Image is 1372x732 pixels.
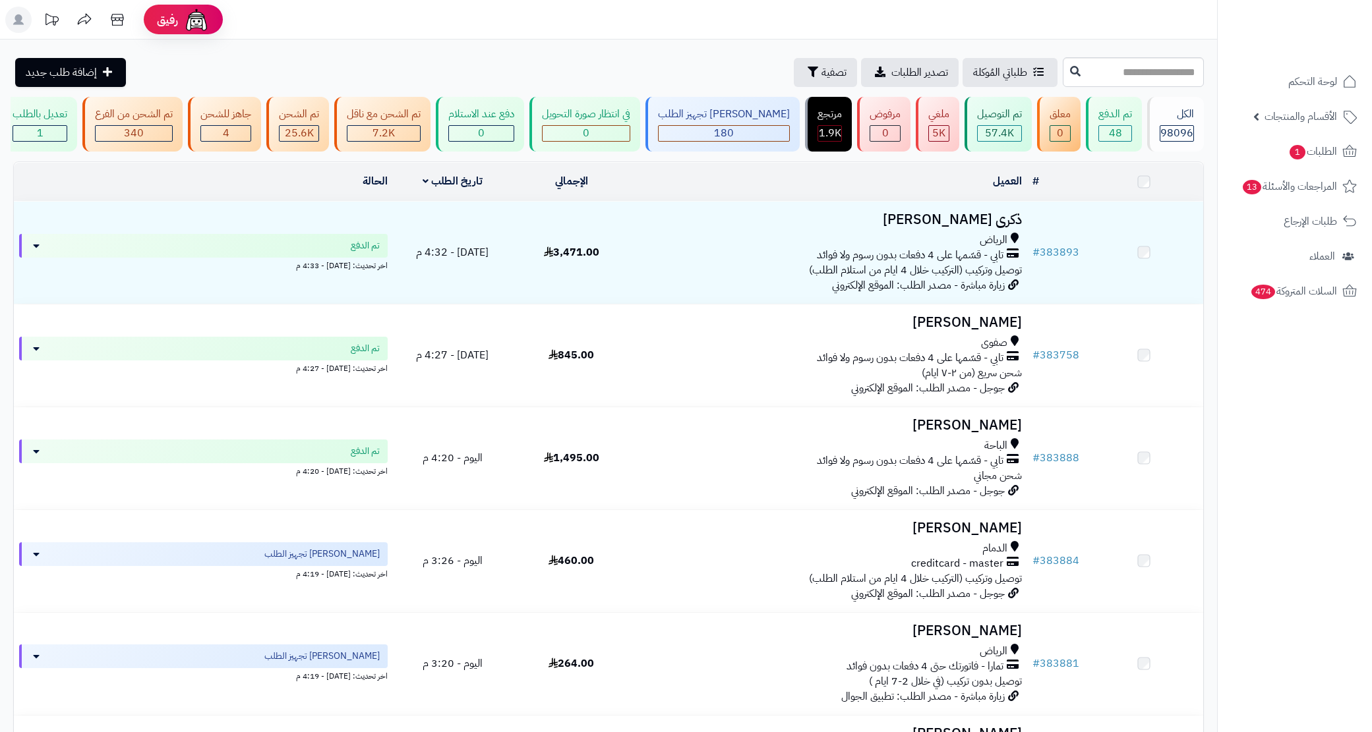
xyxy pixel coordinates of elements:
a: الإجمالي [555,173,588,189]
span: 1.9K [819,125,841,141]
span: 98096 [1160,125,1193,141]
span: زيارة مباشرة - مصدر الطلب: تطبيق الجوال [841,689,1005,704]
span: 180 [714,125,734,141]
span: اليوم - 4:20 م [423,450,483,466]
div: في انتظار صورة التحويل [542,107,630,122]
div: 1 [13,126,67,141]
div: 0 [543,126,630,141]
span: # [1032,244,1040,260]
span: creditcard - master [911,556,1003,571]
span: توصيل وتركيب (التركيب خلال 4 ايام من استلام الطلب) [809,571,1022,586]
h3: [PERSON_NAME] [636,623,1022,638]
span: 57.4K [985,125,1014,141]
span: اليوم - 3:20 م [423,656,483,671]
div: 7222 [347,126,420,141]
div: تم الشحن من الفرع [95,107,173,122]
span: 13 [1243,180,1261,194]
span: رفيق [157,12,178,28]
span: 5K [932,125,945,141]
div: [PERSON_NAME] تجهيز الطلب [658,107,790,122]
span: 25.6K [285,125,314,141]
span: 4 [223,125,229,141]
a: #383758 [1032,347,1079,363]
div: 48 [1099,126,1131,141]
div: جاهز للشحن [200,107,251,122]
div: اخر تحديث: [DATE] - 4:19 م [19,668,388,682]
a: دفع عند الاستلام 0 [433,97,527,152]
a: تم الشحن 25.6K [264,97,332,152]
img: ai-face.png [183,7,210,33]
span: تمارا - فاتورتك حتى 4 دفعات بدون فوائد [847,659,1003,674]
div: اخر تحديث: [DATE] - 4:19 م [19,566,388,580]
h3: [PERSON_NAME] [636,315,1022,330]
div: تم الشحن [279,107,319,122]
span: العملاء [1309,247,1335,266]
span: زيارة مباشرة - مصدر الطلب: الموقع الإلكتروني [832,277,1005,293]
span: تصدير الطلبات [891,65,948,80]
a: #383884 [1032,553,1079,569]
a: المراجعات والأسئلة13 [1226,171,1364,202]
div: 57353 [978,126,1021,141]
span: # [1032,656,1040,671]
span: اليوم - 3:26 م [423,553,483,569]
a: السلات المتروكة474 [1226,275,1364,307]
span: جوجل - مصدر الطلب: الموقع الإلكتروني [851,483,1005,499]
span: الطلبات [1288,142,1337,161]
span: لوحة التحكم [1288,72,1337,91]
a: # [1032,173,1039,189]
a: طلبات الإرجاع [1226,206,1364,237]
a: طلباتي المُوكلة [963,58,1058,87]
span: [DATE] - 4:27 م [416,347,489,363]
h3: [PERSON_NAME] [636,418,1022,433]
a: #383888 [1032,450,1079,466]
div: 340 [96,126,172,141]
a: الطلبات1 [1226,136,1364,167]
div: مرفوض [870,107,901,122]
span: تم الدفع [351,445,380,458]
a: إضافة طلب جديد [15,58,126,87]
span: 0 [583,125,589,141]
span: [DATE] - 4:32 م [416,244,489,260]
span: تابي - قسّمها على 4 دفعات بدون رسوم ولا فوائد [817,248,1003,263]
span: السلات المتروكة [1250,282,1337,300]
a: في انتظار صورة التحويل 0 [527,97,643,152]
div: تم الدفع [1098,107,1132,122]
span: 3,471.00 [544,244,599,260]
a: تم الدفع 48 [1083,97,1145,152]
span: شحن سريع (من ٢-٧ ايام) [922,365,1022,381]
h3: [PERSON_NAME] [636,521,1022,536]
div: 180 [659,126,789,141]
span: صفوى [981,335,1007,351]
a: تاريخ الطلب [423,173,483,189]
span: [PERSON_NAME] تجهيز الطلب [264,650,380,663]
span: تابي - قسّمها على 4 دفعات بدون رسوم ولا فوائد [817,351,1003,366]
div: معلق [1050,107,1071,122]
span: 845.00 [549,347,594,363]
span: جوجل - مصدر الطلب: الموقع الإلكتروني [851,380,1005,396]
span: 1 [37,125,44,141]
a: العملاء [1226,240,1364,272]
span: 264.00 [549,656,594,671]
span: تم الدفع [351,342,380,355]
div: 0 [870,126,900,141]
span: 0 [1057,125,1063,141]
div: دفع عند الاستلام [448,107,514,122]
div: 0 [1050,126,1070,141]
div: 0 [449,126,514,141]
a: معلق 0 [1034,97,1083,152]
span: # [1032,347,1040,363]
span: 340 [124,125,144,141]
a: جاهز للشحن 4 [185,97,264,152]
button: تصفية [794,58,857,87]
a: تصدير الطلبات [861,58,959,87]
h3: ذكرى [PERSON_NAME] [636,212,1022,227]
span: الرياض [980,233,1007,248]
a: تم التوصيل 57.4K [962,97,1034,152]
div: تعديل بالطلب [13,107,67,122]
a: ملغي 5K [913,97,962,152]
a: الكل98096 [1145,97,1207,152]
span: جوجل - مصدر الطلب: الموقع الإلكتروني [851,586,1005,602]
span: تم الدفع [351,239,380,252]
div: 25558 [280,126,318,141]
span: # [1032,450,1040,466]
